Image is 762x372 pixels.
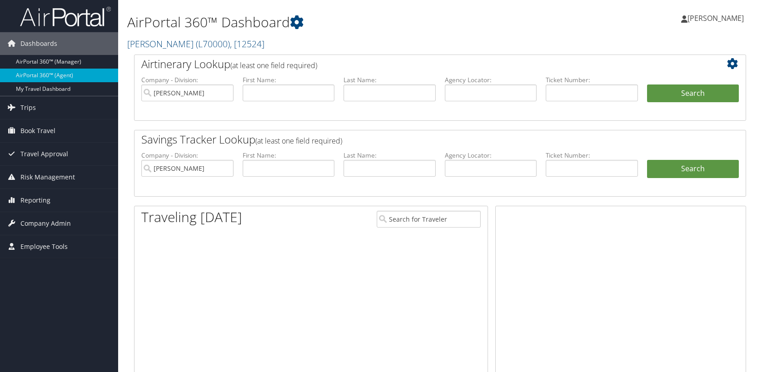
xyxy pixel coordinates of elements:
span: ( L70000 ) [196,38,230,50]
span: Employee Tools [20,235,68,258]
img: airportal-logo.png [20,6,111,27]
span: Reporting [20,189,50,212]
button: Search [647,84,739,103]
label: Agency Locator: [445,75,537,84]
span: Book Travel [20,119,55,142]
label: Last Name: [344,151,436,160]
a: [PERSON_NAME] [127,38,264,50]
span: Company Admin [20,212,71,235]
span: [PERSON_NAME] [687,13,744,23]
h1: Traveling [DATE] [141,208,242,227]
a: [PERSON_NAME] [681,5,753,32]
h2: Savings Tracker Lookup [141,132,688,147]
label: Last Name: [344,75,436,84]
span: Risk Management [20,166,75,188]
input: Search for Traveler [377,211,481,228]
h1: AirPortal 360™ Dashboard [127,13,544,32]
label: First Name: [243,75,335,84]
a: Search [647,160,739,178]
span: Dashboards [20,32,57,55]
span: (at least one field required) [230,60,317,70]
h2: Airtinerary Lookup [141,56,688,72]
label: Ticket Number: [546,151,638,160]
label: Company - Division: [141,151,234,160]
label: Ticket Number: [546,75,638,84]
input: search accounts [141,160,234,177]
span: Travel Approval [20,143,68,165]
label: Agency Locator: [445,151,537,160]
span: , [ 12524 ] [230,38,264,50]
span: Trips [20,96,36,119]
label: First Name: [243,151,335,160]
span: (at least one field required) [255,136,342,146]
label: Company - Division: [141,75,234,84]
